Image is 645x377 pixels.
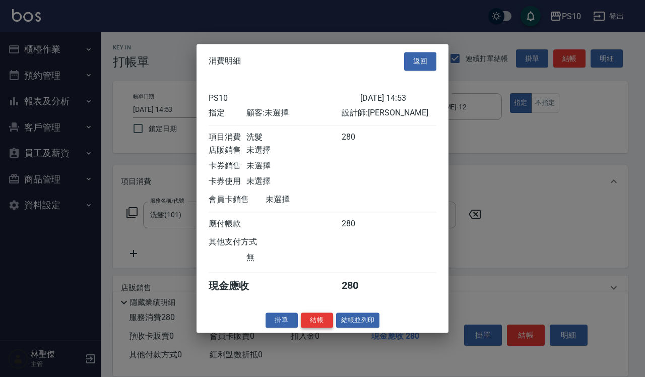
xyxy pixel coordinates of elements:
div: 未選擇 [246,176,341,187]
div: 指定 [209,108,246,118]
div: 顧客: 未選擇 [246,108,341,118]
button: 結帳並列印 [336,312,380,328]
div: 現金應收 [209,279,266,293]
div: 其他支付方式 [209,237,285,247]
div: 卡券使用 [209,176,246,187]
div: 店販銷售 [209,145,246,156]
div: 280 [342,132,379,143]
span: 消費明細 [209,56,241,67]
button: 返回 [404,52,436,71]
div: [DATE] 14:53 [360,93,436,103]
div: 未選擇 [246,145,341,156]
div: 應付帳款 [209,219,246,229]
div: 未選擇 [266,195,360,205]
div: 未選擇 [246,161,341,171]
div: 無 [246,253,341,263]
div: 卡券銷售 [209,161,246,171]
div: 洗髮 [246,132,341,143]
div: 280 [342,279,379,293]
button: 結帳 [301,312,333,328]
div: PS10 [209,93,360,103]
div: 項目消費 [209,132,246,143]
div: 設計師: [PERSON_NAME] [342,108,436,118]
div: 會員卡銷售 [209,195,266,205]
button: 掛單 [266,312,298,328]
div: 280 [342,219,379,229]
